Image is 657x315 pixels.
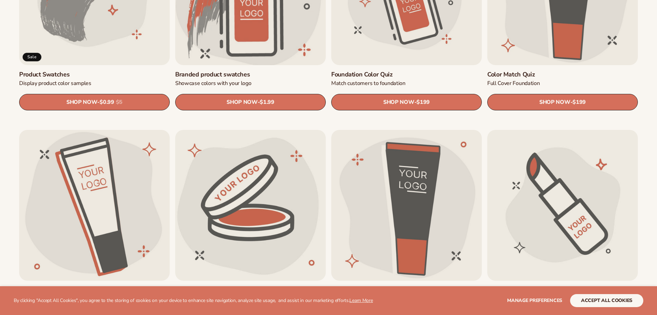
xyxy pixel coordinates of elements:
[19,71,170,78] a: Product Swatches
[507,297,562,304] span: Manage preferences
[383,99,414,106] span: SHOP NOW
[175,94,326,111] a: SHOP NOW- $1.99
[175,71,326,78] a: Branded product swatches
[487,94,638,111] a: SHOP NOW- $199
[349,297,373,304] a: Learn More
[331,71,482,78] a: Foundation Color Quiz
[331,94,482,111] a: SHOP NOW- $199
[116,99,123,106] s: $5
[14,298,373,304] p: By clicking "Accept All Cookies", you agree to the storing of cookies on your device to enhance s...
[227,99,257,106] span: SHOP NOW
[260,99,274,106] span: $1.99
[539,99,570,106] span: SHOP NOW
[416,99,430,106] span: $199
[572,99,586,106] span: $199
[487,71,638,78] a: Color Match Quiz
[570,294,643,307] button: accept all cookies
[100,99,114,106] span: $0.99
[507,294,562,307] button: Manage preferences
[19,94,170,111] a: SHOP NOW- $0.99 $5
[66,99,97,106] span: SHOP NOW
